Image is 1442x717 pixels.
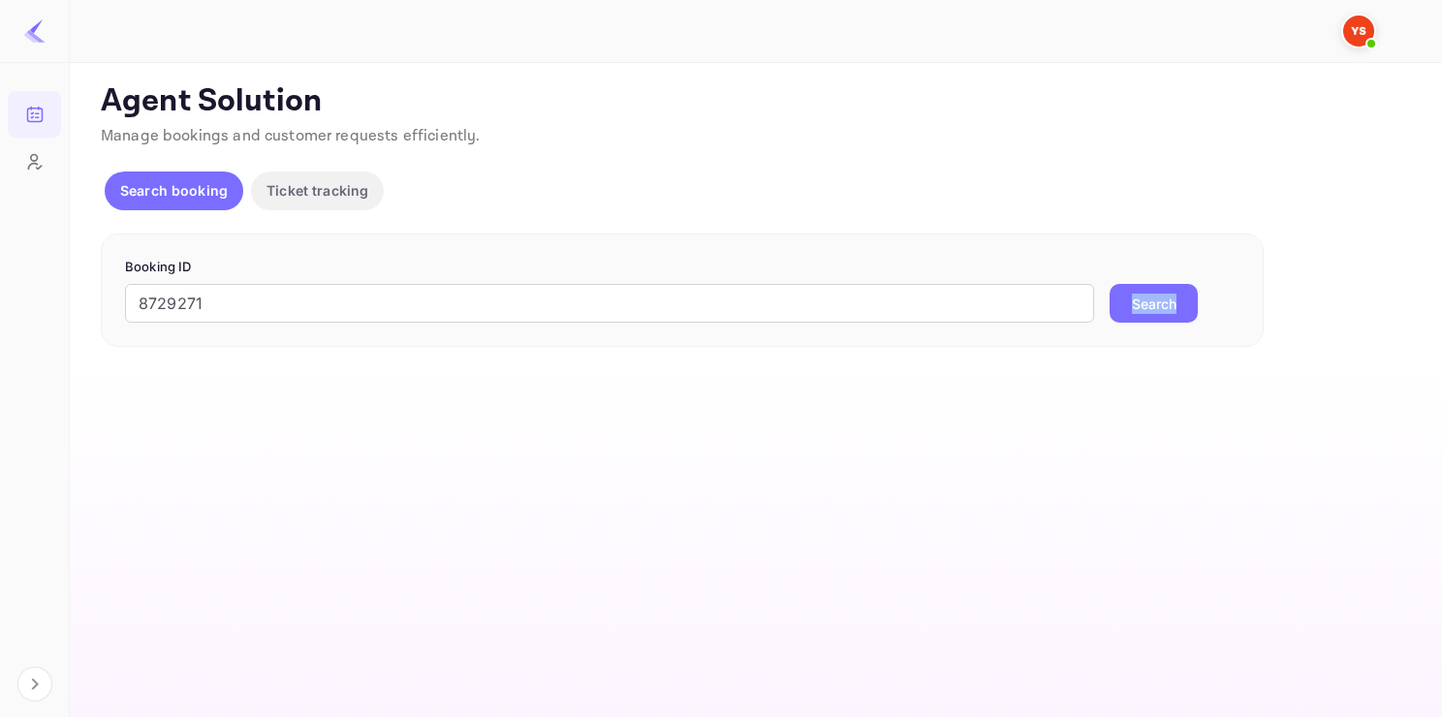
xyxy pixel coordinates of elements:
[8,91,61,136] a: Bookings
[1343,16,1374,47] img: Yandex Support
[120,180,228,201] p: Search booking
[266,180,368,201] p: Ticket tracking
[8,139,61,183] a: Customers
[1110,284,1198,323] button: Search
[23,19,47,43] img: LiteAPI
[125,258,1239,277] p: Booking ID
[125,284,1094,323] input: Enter Booking ID (e.g., 63782194)
[101,126,481,146] span: Manage bookings and customer requests efficiently.
[101,82,1407,121] p: Agent Solution
[17,667,52,701] button: Expand navigation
